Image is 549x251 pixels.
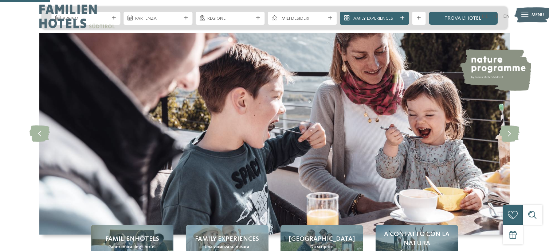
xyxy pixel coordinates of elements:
[105,235,159,244] span: Familienhotels
[195,235,259,244] span: Family experiences
[289,235,355,244] span: [GEOGRAPHIC_DATA]
[205,244,249,250] span: Una vacanza su misura
[310,244,334,250] span: Da scoprire
[39,33,510,235] img: Family hotel Alto Adige: the happy family places!
[493,14,498,19] a: IT
[503,14,510,19] a: EN
[482,14,489,19] a: DE
[459,49,531,91] img: nature programme by Familienhotels Südtirol
[532,12,544,18] span: Menu
[382,230,452,248] span: A contatto con la natura
[109,244,156,250] span: Panoramica degli hotel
